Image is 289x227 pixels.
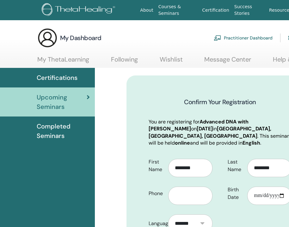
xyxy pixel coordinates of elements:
img: chalkboard-teacher.svg [214,35,221,41]
a: Wishlist [160,56,183,68]
a: My ThetaLearning [37,56,89,68]
a: Certification [200,4,231,16]
a: About [138,4,156,16]
b: [GEOGRAPHIC_DATA], [GEOGRAPHIC_DATA], [GEOGRAPHIC_DATA] [149,125,271,139]
label: First Name [144,156,168,176]
h3: My Dashboard [60,33,101,42]
a: Courses & Seminars [156,1,200,19]
a: Success Stories [232,1,267,19]
span: Upcoming Seminars [37,93,87,111]
b: online [175,140,190,146]
b: English [243,140,260,146]
img: logo.png [42,3,117,17]
label: Last Name [223,156,247,176]
span: Completed Seminars [37,122,90,140]
img: generic-user-icon.jpg [37,28,58,48]
b: Advanced DNA with [PERSON_NAME] [149,118,249,132]
b: [DATE] [197,125,213,132]
a: Following [111,56,138,68]
label: Birth Date [223,184,247,203]
span: Certifications [37,73,77,82]
label: Phone [144,188,168,200]
a: Practitioner Dashboard [214,31,273,45]
a: Message Center [204,56,251,68]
